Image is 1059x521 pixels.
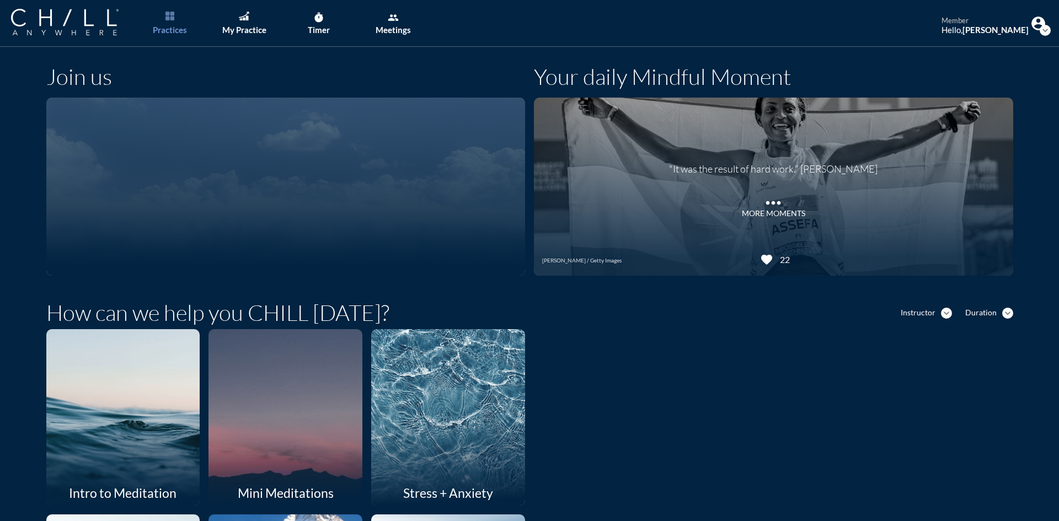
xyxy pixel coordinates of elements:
i: expand_more [1040,25,1051,36]
div: Duration [965,308,997,318]
div: Intro to Meditation [46,480,200,506]
a: Company Logo [11,9,141,37]
img: List [165,12,174,20]
div: Instructor [901,308,935,318]
strong: [PERSON_NAME] [962,25,1029,35]
i: expand_more [941,308,952,319]
div: MORE MOMENTS [742,209,805,218]
div: member [942,17,1029,25]
h1: How can we help you CHILL [DATE]? [46,299,389,326]
h1: Join us [46,63,112,90]
div: 22 [776,254,790,265]
h1: Your daily Mindful Moment [534,63,791,90]
div: Mini Meditations [208,480,362,506]
img: Graph [239,12,249,20]
i: group [388,12,399,23]
img: Profile icon [1031,17,1045,30]
i: timer [313,12,324,23]
div: Meetings [376,25,411,35]
div: Hello, [942,25,1029,35]
div: Stress + Anxiety [371,480,525,506]
div: Practices [153,25,187,35]
img: Company Logo [11,9,119,35]
i: expand_more [1002,308,1013,319]
div: Timer [308,25,330,35]
div: My Practice [222,25,266,35]
div: [PERSON_NAME] / Getty Images [542,257,622,264]
div: "It was the result of hard work." [PERSON_NAME] [669,155,878,175]
i: favorite [760,253,773,266]
i: more_horiz [762,192,784,208]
